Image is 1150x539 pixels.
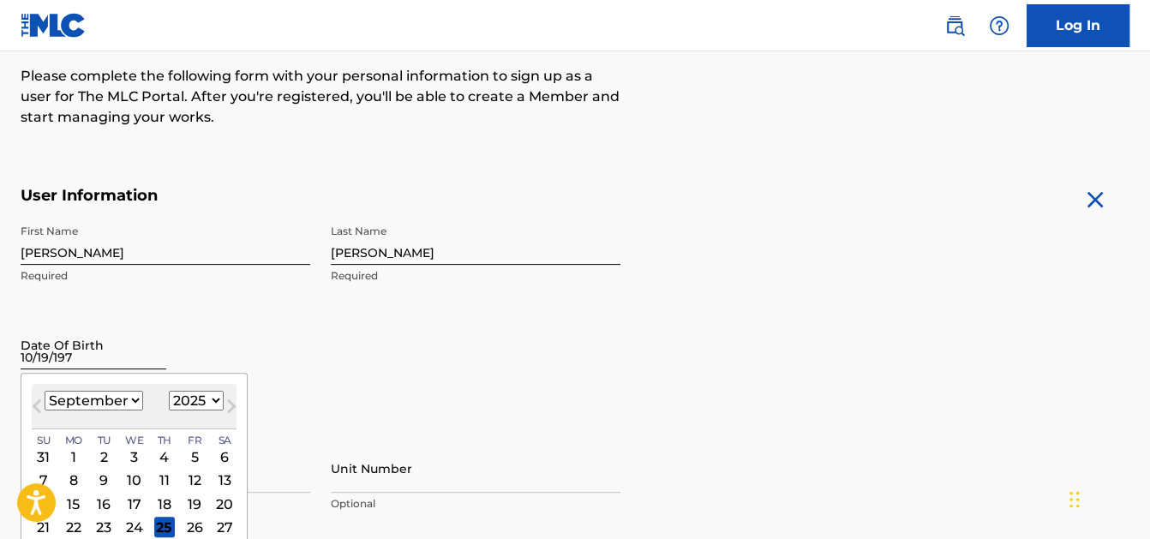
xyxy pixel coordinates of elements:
div: Choose Tuesday, September 2nd, 2025 [93,446,114,467]
img: close [1081,186,1109,213]
div: Choose Saturday, September 20th, 2025 [214,494,235,514]
div: Choose Friday, September 19th, 2025 [184,494,205,514]
div: Choose Sunday, September 21st, 2025 [33,517,54,537]
div: Choose Saturday, September 13th, 2025 [214,470,235,491]
p: Required [21,268,310,284]
div: Choose Sunday, August 31st, 2025 [33,446,54,467]
span: Fr [188,433,201,448]
div: Help [982,9,1016,43]
div: Choose Wednesday, September 17th, 2025 [124,494,145,514]
div: Choose Monday, September 1st, 2025 [63,446,84,467]
span: Mo [65,433,82,448]
span: Th [158,433,171,448]
div: Choose Monday, September 22nd, 2025 [63,517,84,537]
div: Choose Sunday, September 7th, 2025 [33,470,54,491]
span: Sa [219,433,231,448]
div: Choose Friday, September 5th, 2025 [184,446,205,467]
div: Choose Wednesday, September 24th, 2025 [124,517,145,537]
iframe: Chat Widget [1064,457,1150,539]
span: We [125,433,143,448]
button: Next Month [218,396,245,423]
div: Choose Thursday, September 25th, 2025 [154,517,175,537]
div: Choose Wednesday, September 10th, 2025 [124,470,145,491]
h5: Personal Address [21,425,1129,445]
div: Choose Wednesday, September 3rd, 2025 [124,446,145,467]
div: Choose Thursday, September 4th, 2025 [154,446,175,467]
span: Tu [98,433,111,448]
p: Required [331,268,620,284]
span: Su [37,433,50,448]
div: Choose Saturday, September 6th, 2025 [214,446,235,467]
img: MLC Logo [21,13,87,38]
button: Previous Month [23,396,51,423]
a: Log In [1027,4,1129,47]
p: Please complete the following form with your personal information to sign up as a user for The ML... [21,66,620,128]
div: Choose Thursday, September 18th, 2025 [154,494,175,514]
img: help [989,15,1009,36]
div: Choose Tuesday, September 23rd, 2025 [93,517,114,537]
div: Choose Saturday, September 27th, 2025 [214,517,235,537]
div: Choose Monday, September 8th, 2025 [63,470,84,491]
div: Choose Tuesday, September 9th, 2025 [93,470,114,491]
div: Choose Friday, September 12th, 2025 [184,470,205,491]
div: Choose Friday, September 26th, 2025 [184,517,205,537]
div: Choose Tuesday, September 16th, 2025 [93,494,114,514]
div: Drag [1069,474,1080,525]
img: search [944,15,965,36]
div: Choose Monday, September 15th, 2025 [63,494,84,514]
a: Public Search [937,9,972,43]
p: Optional [331,496,620,512]
div: Choose Thursday, September 11th, 2025 [154,470,175,491]
h5: User Information [21,186,620,206]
